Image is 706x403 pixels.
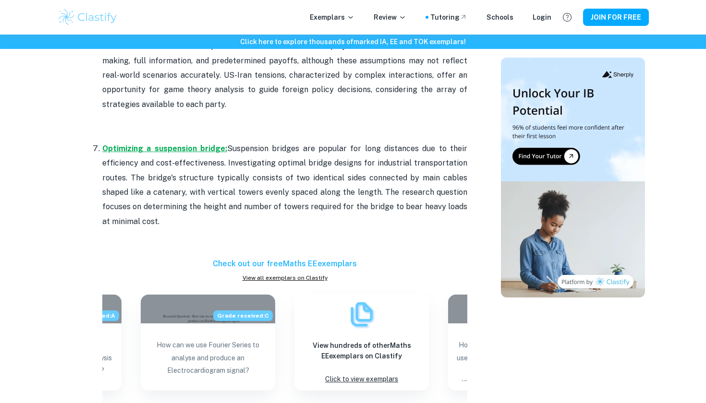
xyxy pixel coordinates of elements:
h6: Check out our free Maths EE exemplars [102,258,467,270]
p: Click to view exemplars [325,373,398,386]
p: Review [374,12,406,23]
a: View all exemplars on Clastify [102,273,467,282]
a: Schools [487,12,513,23]
button: Help and Feedback [559,9,575,25]
a: ExemplarsView hundreds of otherMaths EEexemplars on ClastifyClick to view exemplars [294,295,429,391]
p: How can Laplace Transformation be used to solve differential equations in Undamped Vibration and ... [456,339,575,381]
span: Grade received: C [213,310,273,321]
a: Tutoring [430,12,467,23]
img: Clastify logo [57,8,118,27]
img: Exemplars [347,300,376,329]
button: JOIN FOR FREE [583,9,649,26]
a: Blog exemplar: How can Laplace Transformation be used tHow can Laplace Transformation be used to ... [448,295,583,391]
p: Suspension bridges are popular for long distances due to their efficiency and cost-effectiveness.... [102,142,467,229]
a: Optimizing a suspension bridge: [102,144,227,153]
p: How can we use Fourier Series to analyse and produce an Electrocardiogram signal? [148,339,268,381]
a: Blog exemplar: How can we use Fourier Series to analyseGrade received:CHow can we use Fourier Ser... [141,295,275,391]
p: Game theory simplifies interactions into mathematical models to predict outcomes beneficial for p... [102,24,467,141]
a: Login [533,12,551,23]
h6: View hundreds of other Maths EE exemplars on Clastify [302,340,421,361]
img: Thumbnail [501,58,645,297]
p: Exemplars [310,12,354,23]
h6: Click here to explore thousands of marked IA, EE and TOK exemplars ! [2,36,704,47]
